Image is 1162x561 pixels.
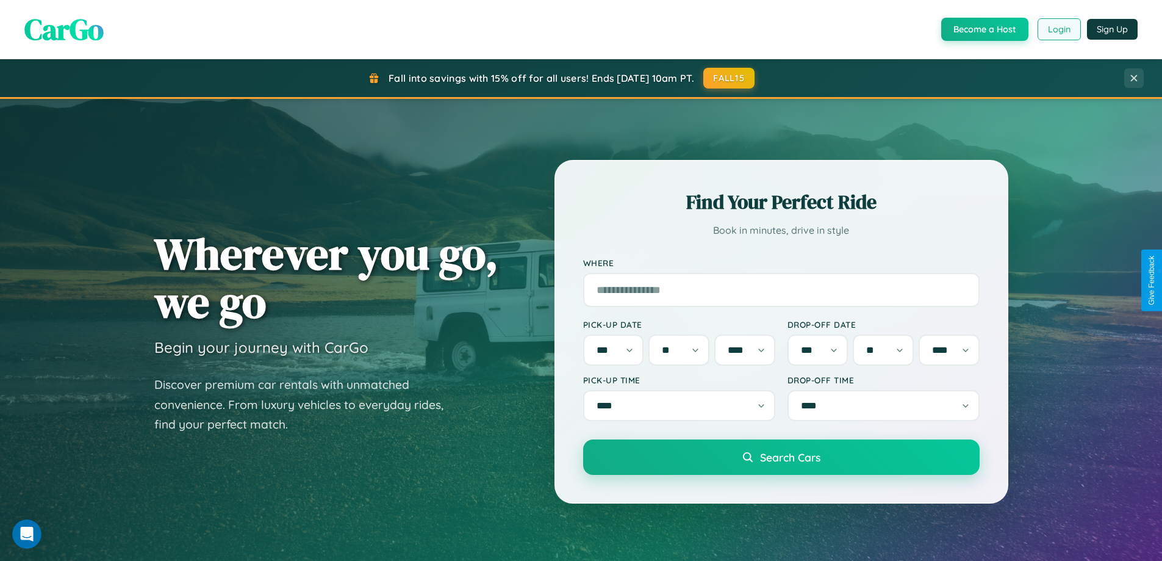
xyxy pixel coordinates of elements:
label: Pick-up Time [583,375,775,385]
p: Book in minutes, drive in style [583,222,980,239]
h1: Wherever you go, we go [154,230,498,326]
h3: Begin your journey with CarGo [154,338,368,357]
span: Fall into savings with 15% off for all users! Ends [DATE] 10am PT. [389,72,694,84]
label: Pick-up Date [583,319,775,330]
button: Become a Host [941,18,1028,41]
button: Login [1038,18,1081,40]
h2: Find Your Perfect Ride [583,189,980,215]
label: Drop-off Time [787,375,980,385]
span: CarGo [24,9,104,49]
label: Where [583,258,980,268]
div: Give Feedback [1147,256,1156,305]
label: Drop-off Date [787,319,980,330]
span: Search Cars [760,451,820,464]
button: FALL15 [703,68,755,89]
iframe: Intercom live chat [12,519,41,549]
p: Discover premium car rentals with unmatched convenience. From luxury vehicles to everyday rides, ... [154,375,459,435]
button: Sign Up [1087,19,1138,40]
button: Search Cars [583,440,980,475]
